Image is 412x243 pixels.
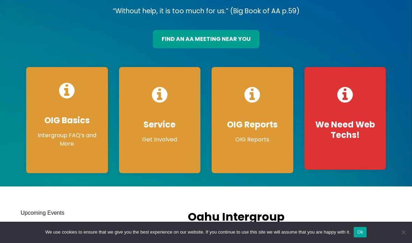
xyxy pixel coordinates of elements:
[311,119,379,140] h4: We Need Web Techs!
[33,115,101,126] h4: OIG Basics
[45,229,350,236] span: We use cookies to ensure that we give you the best experience on our website. If you continue to ...
[21,209,174,217] h2: Upcoming Events
[126,135,194,144] p: Get Involved
[400,229,407,236] span: No
[153,30,259,48] a: find an aa meeting near you
[219,119,286,130] h4: OIG Reports
[219,135,286,144] p: OIG Reports
[354,227,367,237] button: Ok
[33,131,101,148] p: Intergroup FAQ’s and More
[188,209,356,225] h2: Oahu Intergroup
[21,5,391,17] p: “Without help, it is too much for us.” (Big Book of AA p.59)
[126,119,194,130] h4: Service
